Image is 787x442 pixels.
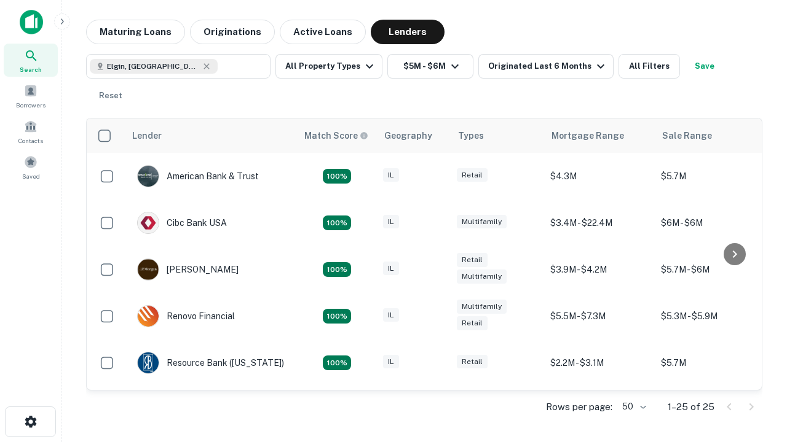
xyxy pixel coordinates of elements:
img: picture [138,306,159,327]
div: Renovo Financial [137,305,235,327]
div: Retail [457,168,488,182]
div: Multifamily [457,215,507,229]
a: Contacts [4,115,58,148]
button: Save your search to get updates of matches that match your search criteria. [685,54,724,79]
span: Contacts [18,136,43,145]
a: Saved [4,150,58,184]
div: Geography [384,128,432,143]
div: Originated Last 6 Months [488,59,608,74]
div: Sale Range [662,128,712,143]
span: Borrowers [16,100,45,110]
p: Rows per page: [546,400,612,414]
div: Matching Properties: 4, hasApolloMatch: undefined [323,215,351,230]
td: $5.6M [655,386,765,433]
img: picture [138,352,159,373]
div: [PERSON_NAME] [137,258,239,281]
p: 1–25 of 25 [668,400,714,414]
div: Cibc Bank USA [137,212,227,234]
div: 50 [617,398,648,416]
button: Originations [190,20,275,44]
img: picture [138,166,159,187]
button: Active Loans [280,20,366,44]
div: Matching Properties: 4, hasApolloMatch: undefined [323,262,351,277]
div: Retail [457,253,488,267]
div: Mortgage Range [552,128,624,143]
div: Lender [132,128,162,143]
div: Retail [457,316,488,330]
th: Geography [377,118,451,153]
button: Lenders [371,20,445,44]
button: Reset [91,83,130,108]
div: Matching Properties: 4, hasApolloMatch: undefined [323,309,351,324]
div: Matching Properties: 7, hasApolloMatch: undefined [323,169,351,184]
td: $3.4M - $22.4M [544,200,655,246]
div: IL [383,355,399,369]
a: Borrowers [4,79,58,112]
button: All Filters [619,54,680,79]
div: IL [383,262,399,276]
td: $3.9M - $4.2M [544,246,655,293]
div: Multifamily [457,300,507,314]
div: American Bank & Trust [137,165,259,187]
button: All Property Types [275,54,382,79]
img: capitalize-icon.png [20,10,43,34]
td: $2.2M - $3.1M [544,339,655,386]
iframe: Chat Widget [726,304,787,363]
td: $5.3M - $5.9M [655,293,765,339]
a: Search [4,44,58,77]
th: Sale Range [655,118,765,153]
button: Originated Last 6 Months [478,54,614,79]
td: $5.7M [655,339,765,386]
button: Maturing Loans [86,20,185,44]
img: picture [138,259,159,280]
th: Capitalize uses an advanced AI algorithm to match your search with the best lender. The match sco... [297,118,377,153]
span: Saved [22,171,40,181]
th: Lender [125,118,297,153]
div: IL [383,215,399,229]
th: Types [451,118,544,153]
span: Search [20,64,42,74]
div: Multifamily [457,269,507,284]
div: Capitalize uses an advanced AI algorithm to match your search with the best lender. The match sco... [304,129,368,142]
td: $4.3M [544,153,655,200]
div: Retail [457,355,488,369]
img: picture [138,212,159,233]
td: $6M - $6M [655,200,765,246]
span: Elgin, [GEOGRAPHIC_DATA], [GEOGRAPHIC_DATA] [107,61,199,72]
div: IL [383,168,399,182]
button: $5M - $6M [387,54,473,79]
div: Resource Bank ([US_STATE]) [137,352,284,374]
div: Matching Properties: 4, hasApolloMatch: undefined [323,355,351,370]
td: $4M [544,386,655,433]
td: $5.7M - $6M [655,246,765,293]
td: $5.7M [655,153,765,200]
div: IL [383,308,399,322]
div: Types [458,128,484,143]
th: Mortgage Range [544,118,655,153]
h6: Match Score [304,129,366,142]
td: $5.5M - $7.3M [544,293,655,339]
